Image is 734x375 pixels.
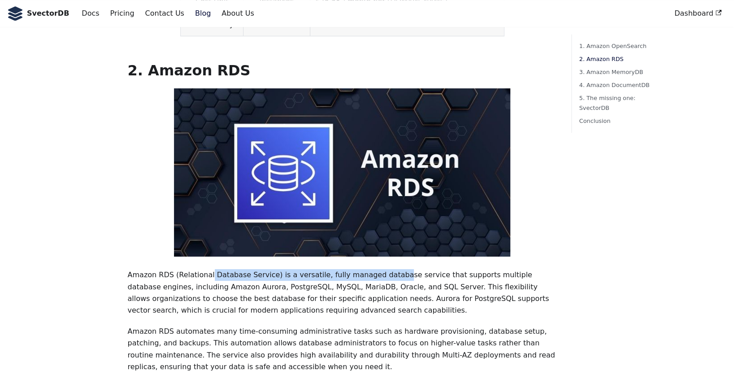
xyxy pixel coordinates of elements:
b: SvectorDB [27,8,69,19]
a: Blog [190,6,216,21]
a: Pricing [105,6,140,21]
a: Docs [76,6,104,21]
h2: 2. Amazon RDS [127,61,557,79]
a: About Us [216,6,259,21]
a: 2. Amazon RDS [579,54,652,64]
img: SvectorDB Logo [7,6,23,21]
a: Dashboard [669,6,727,21]
p: Amazon RDS (Relational Database Service) is a versatile, fully managed database service that supp... [127,269,557,317]
img: Amazon RDS [174,88,510,257]
a: 5. The missing one: SvectorDB [579,93,652,112]
a: Contact Us [139,6,189,21]
a: 4. Amazon DocumentDB [579,80,652,90]
a: Conclusion [579,116,652,126]
a: 3. Amazon MemoryDB [579,67,652,77]
a: 1. Amazon OpenSearch [579,41,652,51]
a: SvectorDB LogoSvectorDB [7,6,69,21]
p: Amazon RDS automates many time-consuming administrative tasks such as hardware provisioning, data... [127,326,557,373]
